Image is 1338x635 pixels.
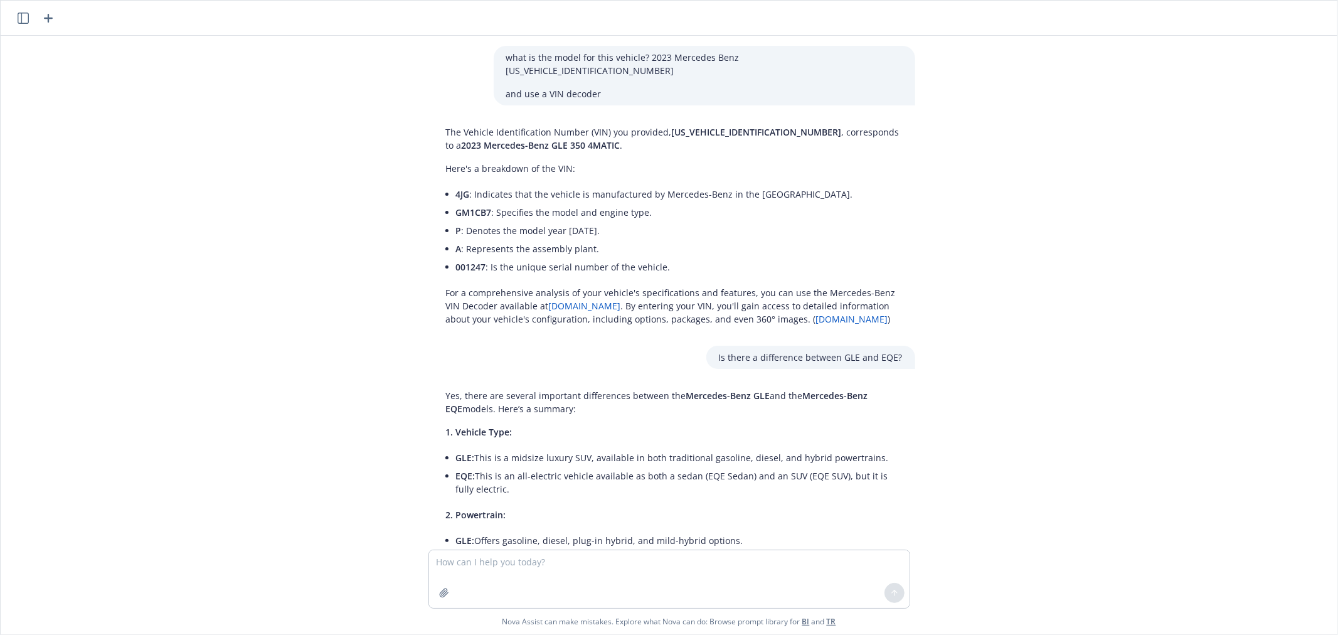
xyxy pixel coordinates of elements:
[456,531,903,550] li: Offers gasoline, diesel, plug-in hybrid, and mild-hybrid options.
[456,535,475,547] span: GLE:
[506,51,903,77] p: what is the model for this vehicle? 2023 Mercedes Benz [US_VEHICLE_IDENTIFICATION_NUMBER]
[456,470,475,482] span: EQE:
[456,221,903,240] li: : Denotes the model year [DATE].
[456,452,475,464] span: GLE:
[456,240,903,258] li: : Represents the assembly plant.
[456,185,903,203] li: : Indicates that the vehicle is manufactured by Mercedes-Benz in the [GEOGRAPHIC_DATA].
[456,203,903,221] li: : Specifies the model and engine type.
[446,389,903,415] p: Yes, there are several important differences between the and the models. Here’s a summary:
[456,188,470,200] span: 4JG
[446,162,903,175] p: Here's a breakdown of the VIN:
[456,206,492,218] span: GM1CB7
[462,139,620,151] span: 2023 Mercedes-Benz GLE 350 4MATIC
[719,351,903,364] p: Is there a difference between GLE and EQE?
[456,258,903,276] li: : Is the unique serial number of the vehicle.
[446,286,903,326] p: For a comprehensive analysis of your vehicle's specifications and features, you can use the Merce...
[446,509,506,521] span: 2. Powertrain:
[827,616,836,627] a: TR
[506,87,903,100] p: and use a VIN decoder
[502,609,836,634] span: Nova Assist can make mistakes. Explore what Nova can do: Browse prompt library for and
[446,426,512,438] span: 1. Vehicle Type:
[816,313,888,325] a: [DOMAIN_NAME]
[672,126,842,138] span: [US_VEHICLE_IDENTIFICATION_NUMBER]
[686,390,770,402] span: Mercedes-Benz GLE
[456,467,903,498] li: This is an all-electric vehicle available as both a sedan (EQE Sedan) and an SUV (EQE SUV), but i...
[802,616,810,627] a: BI
[446,125,903,152] p: The Vehicle Identification Number (VIN) you provided, , corresponds to a .
[456,243,462,255] span: A
[549,300,621,312] a: [DOMAIN_NAME]
[456,225,462,237] span: P
[456,449,903,467] li: This is a midsize luxury SUV, available in both traditional gasoline, diesel, and hybrid powertra...
[456,261,486,273] span: 001247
